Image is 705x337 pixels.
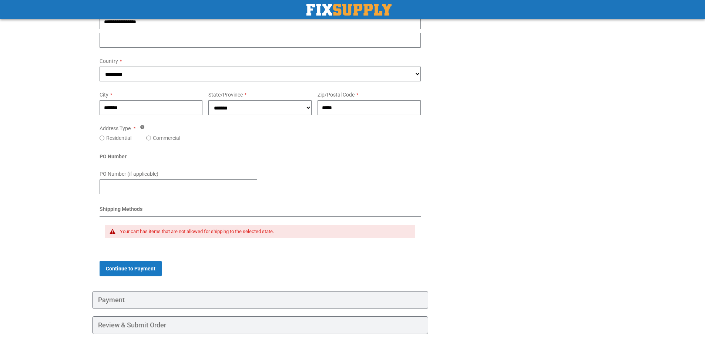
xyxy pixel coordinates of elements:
[100,261,162,276] button: Continue to Payment
[306,4,392,16] a: store logo
[100,58,118,64] span: Country
[208,92,243,98] span: State/Province
[92,316,429,334] div: Review & Submit Order
[106,266,155,272] span: Continue to Payment
[100,171,158,177] span: PO Number (if applicable)
[100,153,421,164] div: PO Number
[153,134,180,142] label: Commercial
[318,92,355,98] span: Zip/Postal Code
[106,134,131,142] label: Residential
[120,229,408,235] div: Your cart has items that are not allowed for shipping to the selected state.
[100,205,421,217] div: Shipping Methods
[92,291,429,309] div: Payment
[100,125,131,131] span: Address Type
[306,4,392,16] img: Fix Industrial Supply
[100,92,108,98] span: City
